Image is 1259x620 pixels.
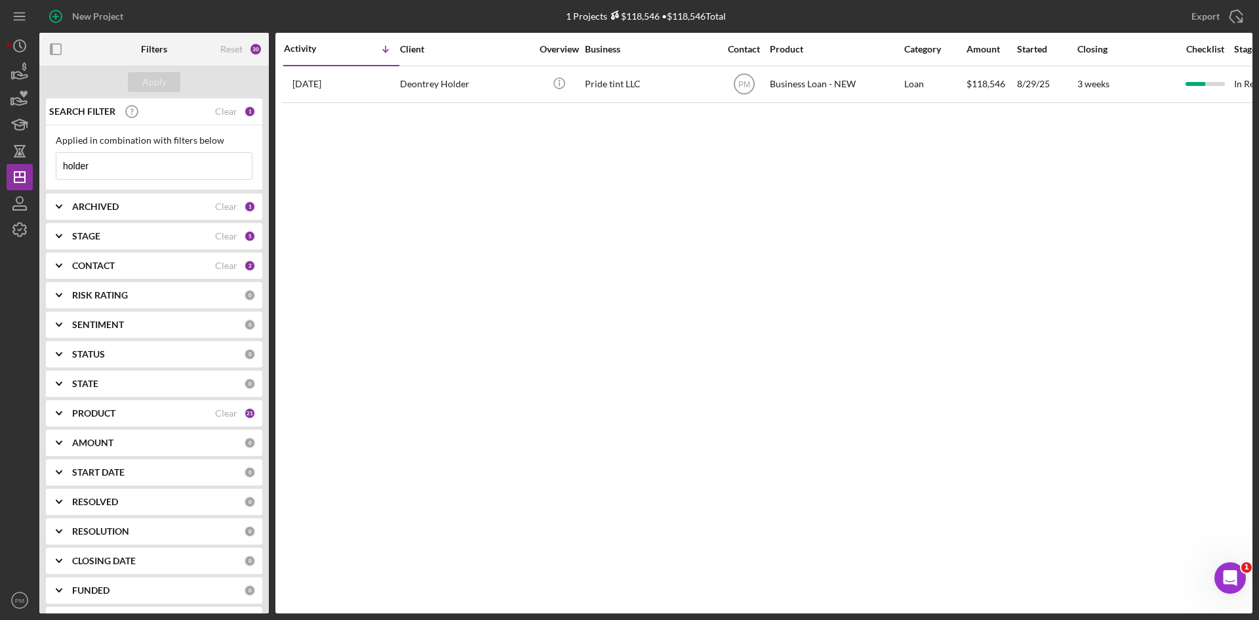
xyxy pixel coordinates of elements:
button: New Project [39,3,136,30]
div: 0 [244,555,256,567]
div: Product [770,44,901,54]
div: 0 [244,526,256,537]
text: PM [738,80,750,89]
div: $118,546 [607,10,660,22]
div: 0 [244,585,256,596]
div: 0 [244,378,256,390]
div: Overview [534,44,584,54]
div: 0 [244,437,256,449]
b: RESOLVED [72,497,118,507]
div: Amount [967,44,1016,54]
div: Clear [215,106,237,117]
div: Checklist [1177,44,1233,54]
div: New Project [72,3,123,30]
div: Export [1191,3,1220,30]
div: Started [1017,44,1076,54]
span: $118,546 [967,78,1005,89]
div: Clear [215,408,237,419]
div: Clear [215,260,237,271]
div: Category [904,44,965,54]
div: 0 [244,466,256,478]
b: STATUS [72,349,105,360]
b: FUNDED [72,585,110,596]
div: Contact [719,44,769,54]
div: Closing [1077,44,1176,54]
div: 1 [244,201,256,213]
b: PRODUCT [72,408,115,419]
b: RISK RATING [72,290,128,300]
div: 0 [244,496,256,508]
div: Business [585,44,716,54]
button: Export [1178,3,1252,30]
div: 30 [249,43,262,56]
div: Applied in combination with filters below [56,135,252,146]
div: 21 [244,407,256,419]
div: Clear [215,201,237,212]
div: Deontrey Holder [400,67,531,102]
b: CONTACT [72,260,115,271]
div: 0 [244,348,256,360]
b: START DATE [72,467,125,478]
div: Apply [142,72,167,92]
div: Business Loan - NEW [770,67,901,102]
b: RESOLUTION [72,526,129,537]
div: 0 [244,289,256,301]
span: 1 [1241,562,1252,573]
div: Loan [904,67,965,102]
button: PM [7,587,33,613]
div: 5 [244,230,256,242]
text: PM [15,597,24,604]
b: ARCHIVED [72,201,119,212]
time: 2025-09-09 18:43 [292,79,321,89]
div: Activity [284,43,342,54]
div: Client [400,44,531,54]
div: Clear [215,231,237,241]
div: 8/29/25 [1017,67,1076,102]
div: 1 Projects • $118,546 Total [566,10,726,22]
b: SEARCH FILTER [49,106,115,117]
time: 3 weeks [1077,78,1109,89]
div: Reset [220,44,243,54]
button: Apply [128,72,180,92]
div: Pride tint LLC [585,67,716,102]
b: STATE [72,379,98,389]
b: AMOUNT [72,438,113,448]
b: SENTIMENT [72,320,124,330]
b: STAGE [72,231,100,241]
b: CLOSING DATE [72,556,136,566]
div: 2 [244,260,256,272]
div: 1 [244,106,256,117]
iframe: Intercom live chat [1214,562,1246,594]
div: 0 [244,319,256,331]
b: Filters [141,44,167,54]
